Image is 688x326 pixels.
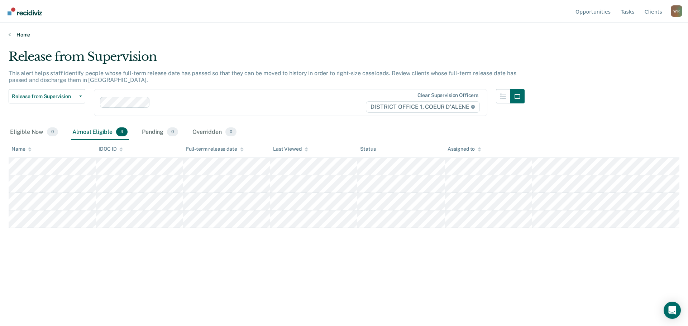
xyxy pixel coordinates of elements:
div: Almost Eligible4 [71,125,129,140]
div: Open Intercom Messenger [664,302,681,319]
div: Status [360,146,376,152]
div: Name [11,146,32,152]
div: Assigned to [448,146,481,152]
div: IDOC ID [99,146,123,152]
div: Release from Supervision [9,49,525,70]
span: 0 [167,127,178,137]
div: Last Viewed [273,146,308,152]
img: Recidiviz [8,8,42,15]
div: Eligible Now0 [9,125,59,140]
div: W R [671,5,682,17]
div: Full-term release date [186,146,244,152]
p: This alert helps staff identify people whose full-term release date has passed so that they can b... [9,70,516,83]
span: Release from Supervision [12,93,76,99]
span: 4 [116,127,128,137]
a: Home [9,31,679,38]
button: Release from Supervision [9,89,85,103]
div: Overridden0 [191,125,238,140]
span: DISTRICT OFFICE 1, COEUR D'ALENE [366,101,480,113]
span: 0 [225,127,236,137]
button: Profile dropdown button [671,5,682,17]
div: Clear supervision officers [417,92,478,98]
div: Pending0 [140,125,180,140]
span: 0 [47,127,58,137]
